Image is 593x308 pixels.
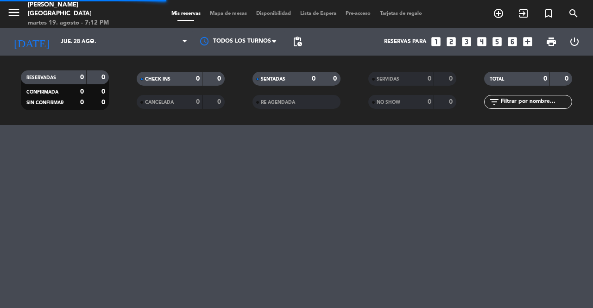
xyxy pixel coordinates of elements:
[7,31,56,52] i: [DATE]
[101,74,107,81] strong: 0
[26,90,58,94] span: CONFIRMADA
[292,36,303,47] span: pending_actions
[522,36,534,48] i: add_box
[563,28,586,56] div: LOG OUT
[449,75,454,82] strong: 0
[543,75,547,82] strong: 0
[167,11,205,16] span: Mis reservas
[377,100,400,105] span: NO SHOW
[449,99,454,105] strong: 0
[7,6,21,19] i: menu
[7,6,21,23] button: menu
[252,11,296,16] span: Disponibilidad
[296,11,341,16] span: Lista de Espera
[430,36,442,48] i: looks_one
[80,88,84,95] strong: 0
[205,11,252,16] span: Mapa de mesas
[506,36,518,48] i: looks_6
[461,36,473,48] i: looks_3
[217,75,223,82] strong: 0
[80,99,84,106] strong: 0
[312,75,315,82] strong: 0
[261,77,285,82] span: SENTADAS
[428,75,431,82] strong: 0
[341,11,375,16] span: Pre-acceso
[445,36,457,48] i: looks_two
[518,8,529,19] i: exit_to_app
[476,36,488,48] i: looks_4
[493,8,504,19] i: add_circle_outline
[26,75,56,80] span: RESERVADAS
[26,101,63,105] span: SIN CONFIRMAR
[86,36,97,47] i: arrow_drop_down
[145,77,170,82] span: CHECK INS
[490,77,504,82] span: TOTAL
[375,11,427,16] span: Tarjetas de regalo
[428,99,431,105] strong: 0
[543,8,554,19] i: turned_in_not
[546,36,557,47] span: print
[80,74,84,81] strong: 0
[333,75,339,82] strong: 0
[28,0,141,19] div: [PERSON_NAME][GEOGRAPHIC_DATA]
[489,96,500,107] i: filter_list
[569,36,580,47] i: power_settings_new
[101,88,107,95] strong: 0
[500,97,572,107] input: Filtrar por nombre...
[384,38,427,45] span: Reservas para
[101,99,107,106] strong: 0
[217,99,223,105] strong: 0
[261,100,295,105] span: RE AGENDADA
[565,75,570,82] strong: 0
[28,19,141,28] div: martes 19. agosto - 7:12 PM
[196,99,200,105] strong: 0
[568,8,579,19] i: search
[377,77,399,82] span: SERVIDAS
[145,100,174,105] span: CANCELADA
[196,75,200,82] strong: 0
[491,36,503,48] i: looks_5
